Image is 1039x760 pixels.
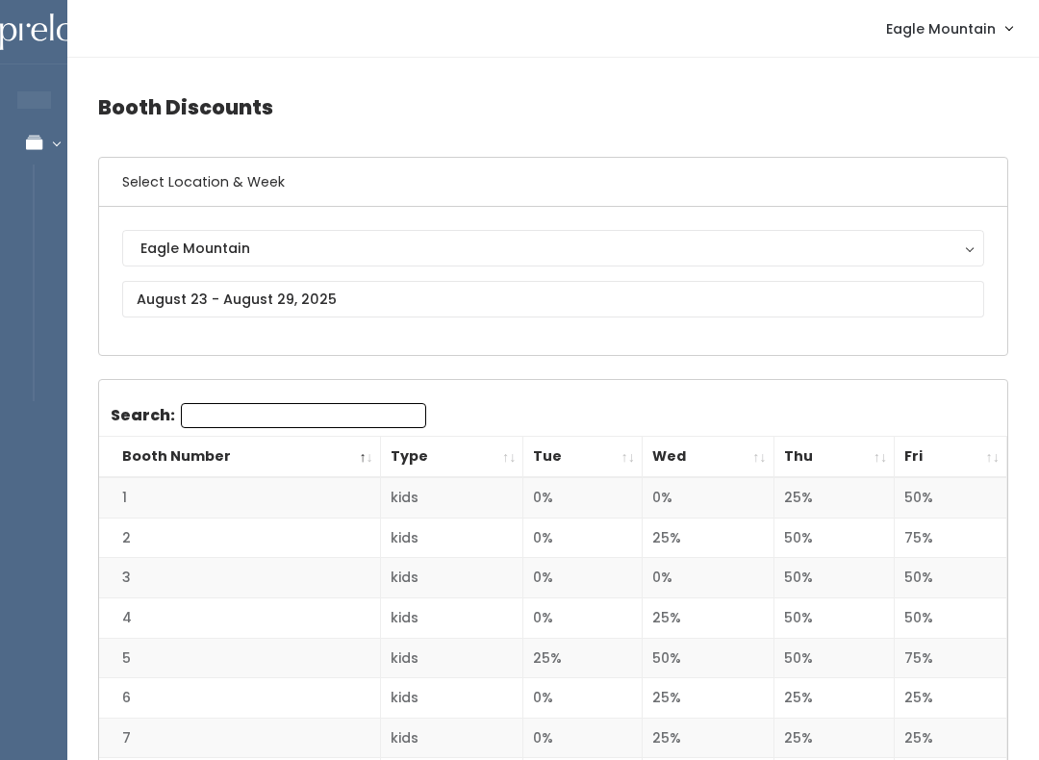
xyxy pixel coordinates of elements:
td: 50% [895,598,1007,639]
td: kids [380,477,523,518]
h4: Booth Discounts [98,81,1008,134]
span: Eagle Mountain [886,18,996,39]
a: Eagle Mountain [867,8,1031,49]
th: Type: activate to sort column ascending [380,437,523,478]
th: Fri: activate to sort column ascending [895,437,1007,478]
td: kids [380,518,523,558]
th: Booth Number: activate to sort column descending [99,437,380,478]
th: Tue: activate to sort column ascending [523,437,643,478]
td: 7 [99,718,380,758]
td: 50% [773,558,895,598]
td: 50% [773,638,895,678]
td: 25% [643,518,774,558]
td: 50% [773,518,895,558]
td: 25% [773,718,895,758]
td: 25% [643,598,774,639]
td: kids [380,718,523,758]
td: 25% [643,718,774,758]
td: 50% [895,558,1007,598]
td: 1 [99,477,380,518]
label: Search: [111,403,426,428]
td: 0% [523,558,643,598]
td: 0% [523,518,643,558]
td: 5 [99,638,380,678]
td: 25% [643,678,774,719]
td: 50% [773,598,895,639]
td: 25% [523,638,643,678]
td: 0% [643,558,774,598]
div: Eagle Mountain [140,238,966,259]
td: kids [380,678,523,719]
td: 25% [773,477,895,518]
input: Search: [181,403,426,428]
td: kids [380,558,523,598]
td: 0% [523,678,643,719]
td: 75% [895,638,1007,678]
td: 0% [643,477,774,518]
td: 0% [523,718,643,758]
td: 50% [643,638,774,678]
td: 3 [99,558,380,598]
button: Eagle Mountain [122,230,984,266]
td: 4 [99,598,380,639]
td: 50% [895,477,1007,518]
td: 2 [99,518,380,558]
input: August 23 - August 29, 2025 [122,281,984,317]
td: 25% [895,718,1007,758]
td: 25% [773,678,895,719]
th: Wed: activate to sort column ascending [643,437,774,478]
td: kids [380,638,523,678]
h6: Select Location & Week [99,158,1007,207]
td: 6 [99,678,380,719]
td: 75% [895,518,1007,558]
td: 0% [523,598,643,639]
th: Thu: activate to sort column ascending [773,437,895,478]
td: 0% [523,477,643,518]
td: kids [380,598,523,639]
td: 25% [895,678,1007,719]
